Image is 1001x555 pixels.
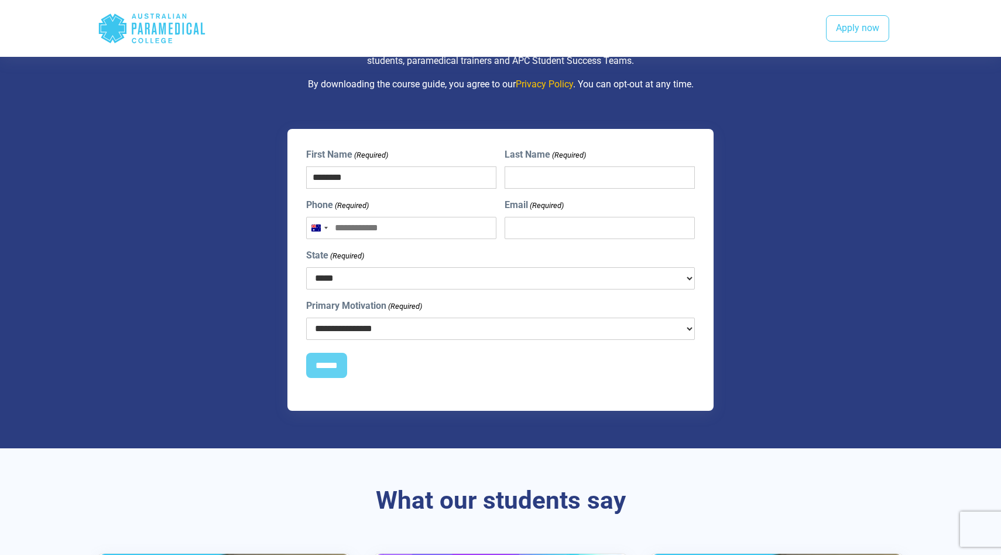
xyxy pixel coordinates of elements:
button: Selected country [307,217,331,239]
span: (Required) [388,301,423,312]
label: Email [505,198,564,212]
span: (Required) [334,200,369,212]
span: (Required) [354,149,389,161]
label: Phone [306,198,369,212]
label: State [306,248,364,263]
span: (Required) [330,250,365,262]
label: Primary Motivation [306,299,422,313]
p: By downloading the course guide, you agree to our . You can opt-out at any time. [158,77,843,91]
span: (Required) [529,200,564,212]
h3: What our students say [158,486,843,516]
span: (Required) [551,149,586,161]
label: Last Name [505,148,586,162]
a: Privacy Policy [516,79,573,90]
label: First Name [306,148,388,162]
div: Australian Paramedical College [98,9,206,47]
a: Apply now [826,15,889,42]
